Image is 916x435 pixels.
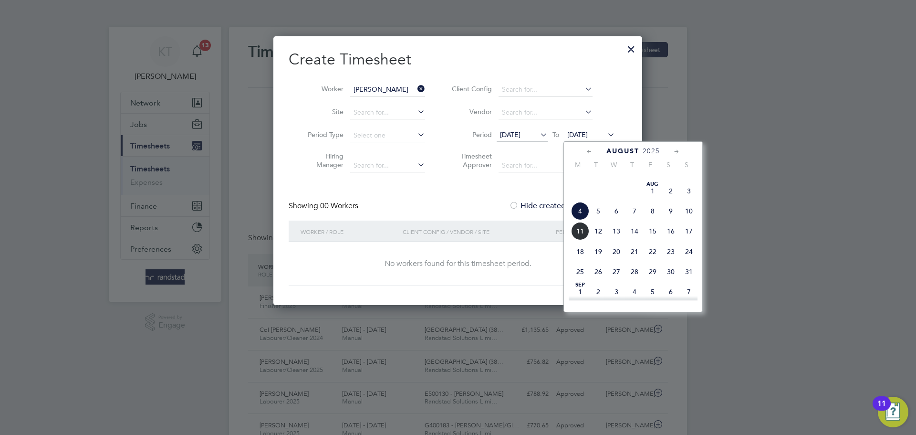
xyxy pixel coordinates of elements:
span: [DATE] [500,130,520,139]
span: 2 [589,283,607,301]
span: 6 [662,283,680,301]
span: 21 [625,243,644,261]
span: 2 [662,182,680,200]
span: 28 [625,263,644,281]
label: Client Config [449,85,492,93]
span: Sep [571,283,589,287]
span: 31 [680,263,698,281]
label: Vendor [449,107,492,116]
span: 22 [644,243,662,261]
span: 1 [571,283,589,301]
span: 16 [662,222,680,240]
label: Site [301,107,343,116]
span: T [587,160,605,169]
span: 20 [607,243,625,261]
label: Period Type [301,130,343,139]
span: S [659,160,677,169]
input: Search for... [499,83,593,96]
div: 11 [877,403,886,416]
label: Timesheet Approver [449,152,492,169]
span: F [641,160,659,169]
span: 5 [644,283,662,301]
span: 30 [662,263,680,281]
span: 4 [571,202,589,220]
input: Search for... [499,159,593,172]
span: 7 [625,202,644,220]
label: Hiring Manager [301,152,343,169]
span: 17 [680,222,698,240]
h2: Create Timesheet [289,50,627,70]
label: Worker [301,85,343,93]
span: 12 [589,222,607,240]
div: Period [553,221,617,243]
div: Showing [289,201,360,211]
span: To [550,128,562,141]
span: S [677,160,696,169]
span: 10 [680,202,698,220]
input: Search for... [499,106,593,119]
span: 6 [607,202,625,220]
span: 9 [662,202,680,220]
span: M [569,160,587,169]
span: 25 [571,263,589,281]
span: 15 [644,222,662,240]
span: 19 [589,243,607,261]
input: Search for... [350,83,425,96]
input: Search for... [350,106,425,119]
span: T [623,160,641,169]
button: Open Resource Center, 11 new notifications [878,397,908,427]
span: 2025 [643,147,660,155]
span: 26 [589,263,607,281]
span: W [605,160,623,169]
span: 18 [571,243,589,261]
span: 14 [625,222,644,240]
span: 29 [644,263,662,281]
span: August [606,147,639,155]
span: 4 [625,283,644,301]
div: Worker / Role [298,221,400,243]
span: 11 [571,222,589,240]
input: Select one [350,129,425,142]
span: Aug [644,182,662,187]
span: 1 [644,182,662,200]
span: 23 [662,243,680,261]
span: 7 [680,283,698,301]
span: 5 [589,202,607,220]
span: 3 [680,182,698,200]
span: 13 [607,222,625,240]
label: Hide created timesheets [509,201,606,211]
span: 27 [607,263,625,281]
span: 24 [680,243,698,261]
div: No workers found for this timesheet period. [298,259,617,269]
div: Client Config / Vendor / Site [400,221,553,243]
span: [DATE] [567,130,588,139]
span: 8 [644,202,662,220]
label: Period [449,130,492,139]
input: Search for... [350,159,425,172]
span: 00 Workers [320,201,358,211]
span: 3 [607,283,625,301]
